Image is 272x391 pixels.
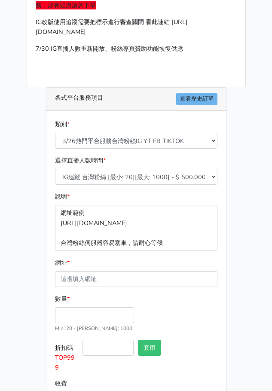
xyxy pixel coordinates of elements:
[46,88,226,111] div: 各式平台服務項目
[55,294,70,304] label: 數量
[53,340,81,376] label: 折扣碼
[36,17,237,37] p: IG改版使用追蹤需要把標示進行審查關閉 看此連結 [URL][DOMAIN_NAME]
[55,156,106,165] label: 選擇直播人數時間
[55,258,70,268] label: 網址
[55,119,70,129] label: 類別
[55,353,75,372] span: TOP999
[55,325,132,332] small: Min: 20 - [PERSON_NAME]: 1000
[138,340,161,356] button: 套用
[176,93,217,105] a: 查看歷史訂單
[55,205,217,250] p: 網址範例 [URL][DOMAIN_NAME] 台灣粉絲伺服器容易塞車，請耐心等候
[36,44,237,54] p: 7/30 IG直播人數重新開放、粉絲專頁贊助功能恢復供應
[55,271,217,287] input: 這邊填入網址
[55,192,70,202] label: 說明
